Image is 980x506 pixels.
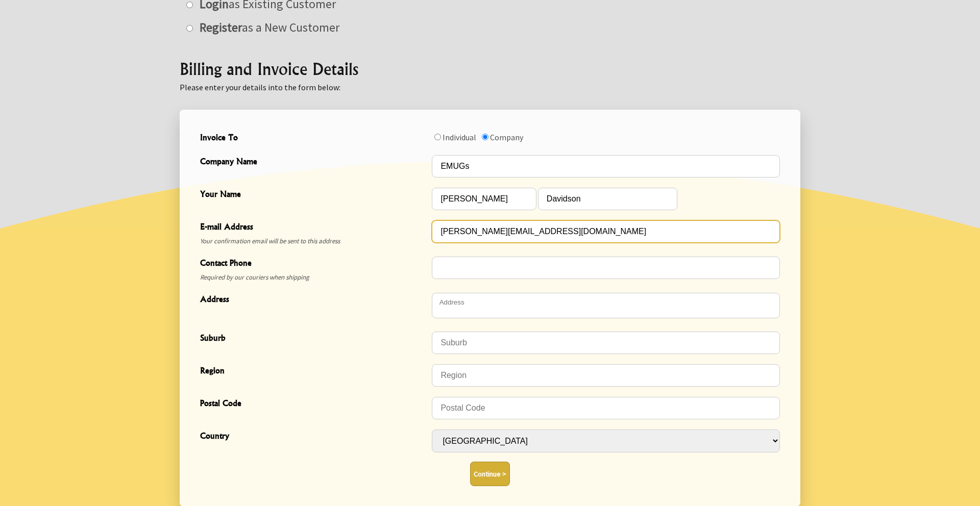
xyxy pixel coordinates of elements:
select: Country [432,429,780,452]
h2: Billing and Invoice Details [180,57,800,81]
input: Invoice To [482,134,488,140]
button: Continue > [470,462,510,486]
strong: Register [200,19,242,35]
input: Contact Phone [432,257,780,279]
span: Country [200,429,427,444]
span: Postal Code [200,397,427,412]
input: Postal Code [432,397,780,419]
span: Contact Phone [200,257,427,271]
span: Suburb [200,332,427,346]
p: Please enter your details into the form below: [180,81,800,93]
label: Company [490,132,523,142]
span: E-mail Address [200,220,427,235]
span: Address [200,293,427,308]
input: Your Name [538,188,677,210]
input: Invoice To [434,134,441,140]
span: Company Name [200,155,427,170]
span: Required by our couriers when shipping [200,271,427,284]
textarea: Address [432,293,780,318]
span: Region [200,364,427,379]
span: Your Name [200,188,427,203]
input: Your Name [432,188,536,210]
label: as a New Customer [194,19,339,35]
input: E-mail Address [432,220,780,243]
label: Individual [443,132,476,142]
input: Company Name [432,155,780,178]
input: Suburb [432,332,780,354]
span: Your confirmation email will be sent to this address [200,235,427,247]
input: Region [432,364,780,387]
span: Invoice To [200,131,427,146]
